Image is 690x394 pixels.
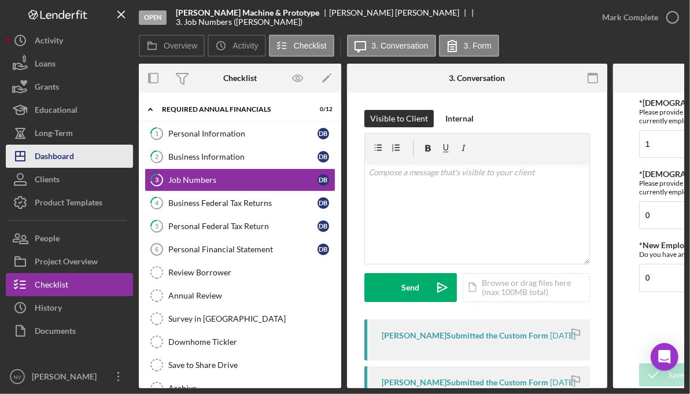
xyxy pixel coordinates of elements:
a: Annual Review [145,284,335,307]
button: Overview [139,35,205,57]
div: 3. Job Numbers ([PERSON_NAME]) [176,17,302,27]
div: [PERSON_NAME] [29,365,104,391]
div: Internal [445,110,474,127]
time: 2025-05-27 18:52 [550,331,575,340]
label: Checklist [294,41,327,50]
button: NV[PERSON_NAME] [6,365,133,388]
div: [PERSON_NAME] Submitted the Custom Form [382,331,548,340]
div: [PERSON_NAME] [PERSON_NAME] [329,8,469,17]
button: Educational [6,98,133,121]
text: NV [13,374,21,380]
button: 3. Form [439,35,499,57]
button: Internal [440,110,479,127]
time: 2025-05-22 15:17 [550,378,575,387]
button: Project Overview [6,250,133,273]
div: Personal Information [168,129,318,138]
div: Visible to Client [370,110,428,127]
div: Personal Federal Tax Return [168,222,318,231]
button: Send [364,273,457,302]
a: 3Job NumbersDB [145,168,335,192]
a: Save to Share Drive [145,354,335,377]
div: Save [668,363,684,386]
button: Documents [6,319,133,343]
label: Activity [233,41,258,50]
div: History [35,296,62,322]
tspan: 1 [155,130,158,137]
div: People [35,227,60,253]
a: 1Personal InformationDB [145,122,335,145]
label: Overview [164,41,197,50]
button: Grants [6,75,133,98]
label: 3. Conversation [372,41,429,50]
button: Checklist [6,273,133,296]
div: Send [402,273,420,302]
div: Survey in [GEOGRAPHIC_DATA] [168,314,335,323]
div: Annual Review [168,291,335,300]
div: D B [318,128,329,139]
button: Product Templates [6,191,133,214]
div: D B [318,220,329,232]
div: Long-Term [35,121,73,148]
button: Mark Complete [591,6,684,29]
a: 4Business Federal Tax ReturnsDB [145,192,335,215]
tspan: 2 [155,153,158,160]
div: 3. Conversation [449,73,505,83]
button: Dashboard [6,145,133,168]
b: [PERSON_NAME] Machine & Prototype [176,8,319,17]
tspan: 4 [155,199,159,207]
div: Loans [35,52,56,78]
tspan: 3 [155,176,158,183]
div: Job Numbers [168,175,318,185]
tspan: 5 [155,222,158,230]
div: Educational [35,98,78,124]
div: Mark Complete [602,6,658,29]
button: Checklist [269,35,334,57]
div: Open Intercom Messenger [651,343,678,371]
div: Downhome Tickler [168,337,335,347]
div: Business Information [168,152,318,161]
div: Business Federal Tax Returns [168,198,318,208]
button: History [6,296,133,319]
div: Required Annual Financials [162,106,304,113]
div: Grants [35,75,59,101]
div: Archive [168,384,335,393]
div: 0 / 12 [312,106,333,113]
div: Dashboard [35,145,74,171]
button: 3. Conversation [347,35,436,57]
div: Review Borrower [168,268,335,277]
div: Open [139,10,167,25]
a: Survey in [GEOGRAPHIC_DATA] [145,307,335,330]
div: Save to Share Drive [168,360,335,370]
a: Review Borrower [145,261,335,284]
a: 6Personal Financial StatementDB [145,238,335,261]
div: Personal Financial Statement [168,245,318,254]
button: Activity [208,35,265,57]
label: 3. Form [464,41,492,50]
a: 5Personal Federal Tax ReturnDB [145,215,335,238]
div: [PERSON_NAME] Submitted the Custom Form [382,378,548,387]
div: D B [318,197,329,209]
button: Activity [6,29,133,52]
div: Documents [35,319,76,345]
button: Visible to Client [364,110,434,127]
a: Downhome Tickler [145,330,335,354]
a: 2Business InformationDB [145,145,335,168]
div: Clients [35,168,60,194]
button: Clients [6,168,133,191]
button: Loans [6,52,133,75]
div: D B [318,174,329,186]
button: People [6,227,133,250]
div: D B [318,244,329,255]
div: D B [318,151,329,163]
